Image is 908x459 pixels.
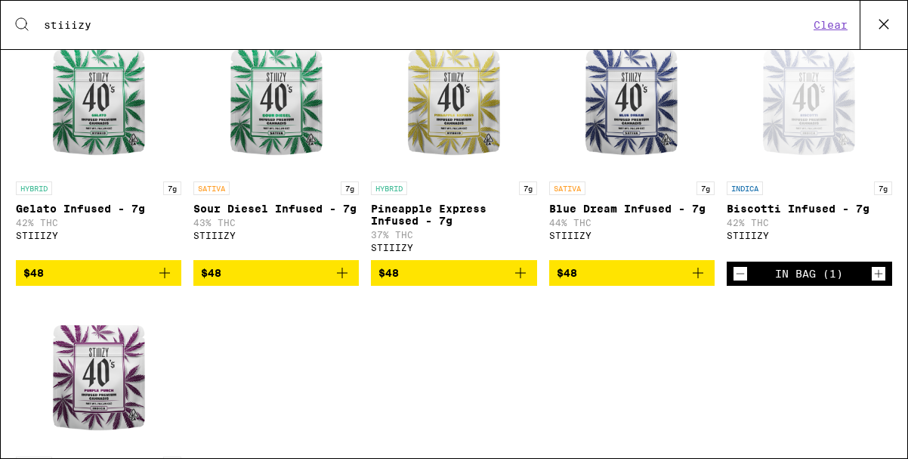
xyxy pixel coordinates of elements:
p: 7g [163,181,181,195]
a: Open page for Blue Dream Infused - 7g from STIIIZY [549,23,715,260]
p: Gelato Infused - 7g [16,203,181,215]
input: Search for products & categories [43,18,809,32]
div: STIIIZY [16,231,181,240]
img: STIIIZY - Pineapple Express Infused - 7g [378,23,530,174]
p: 7g [341,181,359,195]
span: $48 [557,267,577,279]
img: STIIIZY - Purple Punch Infused - 7g [23,298,174,449]
p: Pineapple Express Infused - 7g [371,203,536,227]
button: Add to bag [549,260,715,286]
p: 44% THC [549,218,715,228]
img: STIIIZY - Sour Diesel Infused - 7g [201,23,352,174]
div: In Bag (1) [775,268,843,280]
p: Sour Diesel Infused - 7g [193,203,359,215]
button: Add to bag [371,260,536,286]
p: 37% THC [371,230,536,240]
span: Help [34,11,65,24]
p: 43% THC [193,218,359,228]
a: Open page for Gelato Infused - 7g from STIIIZY [16,23,181,260]
p: HYBRID [371,181,407,195]
div: STIIIZY [727,231,892,240]
span: $48 [378,267,399,279]
a: Open page for Sour Diesel Infused - 7g from STIIIZY [193,23,359,260]
p: Biscotti Infused - 7g [727,203,892,215]
button: Decrement [733,266,748,281]
p: 7g [696,181,715,195]
p: Blue Dream Infused - 7g [549,203,715,215]
p: INDICA [727,181,763,195]
img: STIIIZY - Blue Dream Infused - 7g [556,23,707,174]
p: HYBRID [16,181,52,195]
p: SATIVA [549,181,585,195]
button: Increment [871,266,886,281]
span: $48 [23,267,44,279]
img: STIIIZY - Gelato Infused - 7g [23,23,174,174]
p: 7g [874,181,892,195]
div: STIIIZY [193,231,359,240]
button: Add to bag [193,260,359,286]
a: Open page for Pineapple Express Infused - 7g from STIIIZY [371,23,536,260]
button: Clear [809,18,852,32]
a: Open page for Biscotti Infused - 7g from STIIIZY [727,23,892,262]
p: 42% THC [16,218,181,228]
p: 7g [519,181,537,195]
div: STIIIZY [371,243,536,253]
div: STIIIZY [549,231,715,240]
p: SATIVA [193,181,230,195]
span: $48 [201,267,221,279]
button: Add to bag [16,260,181,286]
p: 42% THC [727,218,892,228]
